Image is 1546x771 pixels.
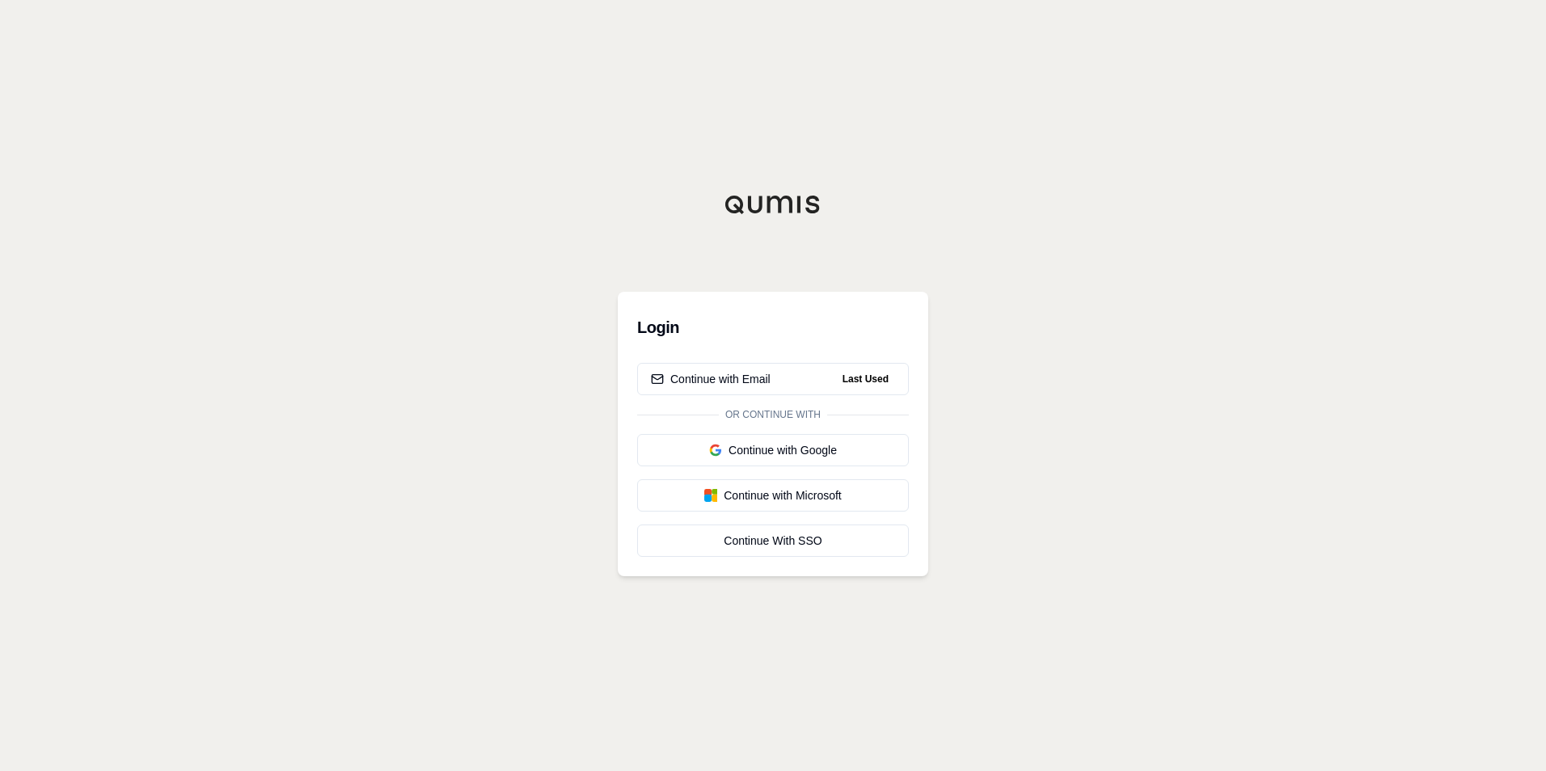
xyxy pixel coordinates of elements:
a: Continue With SSO [637,525,909,557]
h3: Login [637,311,909,343]
div: Continue with Microsoft [651,487,895,503]
button: Continue with Google [637,434,909,466]
span: Or continue with [719,408,827,421]
button: Continue with EmailLast Used [637,363,909,395]
button: Continue with Microsoft [637,479,909,512]
img: Qumis [724,195,822,214]
div: Continue With SSO [651,533,895,549]
span: Last Used [836,369,895,389]
div: Continue with Google [651,442,895,458]
div: Continue with Email [651,371,771,387]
